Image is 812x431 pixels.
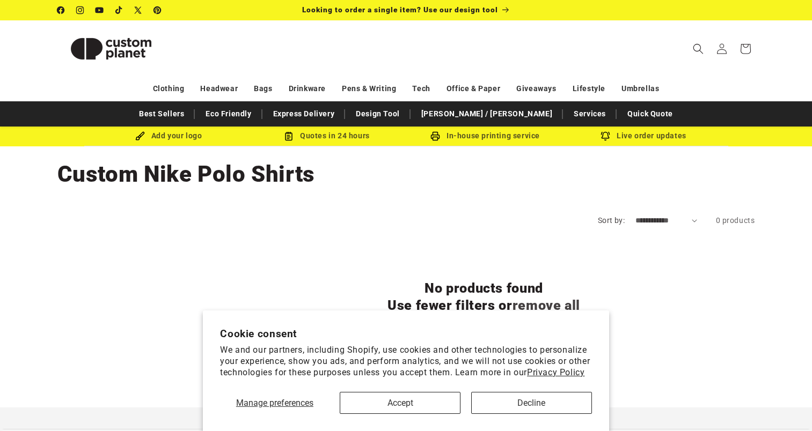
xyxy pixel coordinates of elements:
[621,79,659,98] a: Umbrellas
[248,129,406,143] div: Quotes in 24 hours
[406,129,565,143] div: In-house printing service
[430,131,440,141] img: In-house printing
[53,20,169,77] a: Custom Planet
[284,131,294,141] img: Order Updates Icon
[289,79,326,98] a: Drinkware
[686,37,710,61] summary: Search
[90,129,248,143] div: Add your logo
[565,129,723,143] div: Live order updates
[57,25,165,73] img: Custom Planet
[153,79,185,98] a: Clothing
[516,79,556,98] a: Giveaways
[135,131,145,141] img: Brush Icon
[200,105,257,123] a: Eco Friendly
[350,105,405,123] a: Design Tool
[220,328,592,340] h2: Cookie consent
[57,160,755,189] h1: Custom Nike Polo Shirts
[716,216,755,225] span: 0 products
[340,392,460,414] button: Accept
[254,79,272,98] a: Bags
[220,345,592,378] p: We and our partners, including Shopify, use cookies and other technologies to personalize your ex...
[513,297,580,314] a: remove all
[134,105,189,123] a: Best Sellers
[302,5,498,14] span: Looking to order a single item? Use our design tool
[200,79,238,98] a: Headwear
[412,79,430,98] a: Tech
[622,105,678,123] a: Quick Quote
[268,105,340,123] a: Express Delivery
[573,79,605,98] a: Lifestyle
[471,392,592,414] button: Decline
[240,280,728,315] h2: No products found Use fewer filters or
[601,131,610,141] img: Order updates
[220,392,329,414] button: Manage preferences
[236,398,313,408] span: Manage preferences
[342,79,396,98] a: Pens & Writing
[447,79,500,98] a: Office & Paper
[527,367,584,377] a: Privacy Policy
[568,105,611,123] a: Services
[598,216,625,225] label: Sort by:
[416,105,558,123] a: [PERSON_NAME] / [PERSON_NAME]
